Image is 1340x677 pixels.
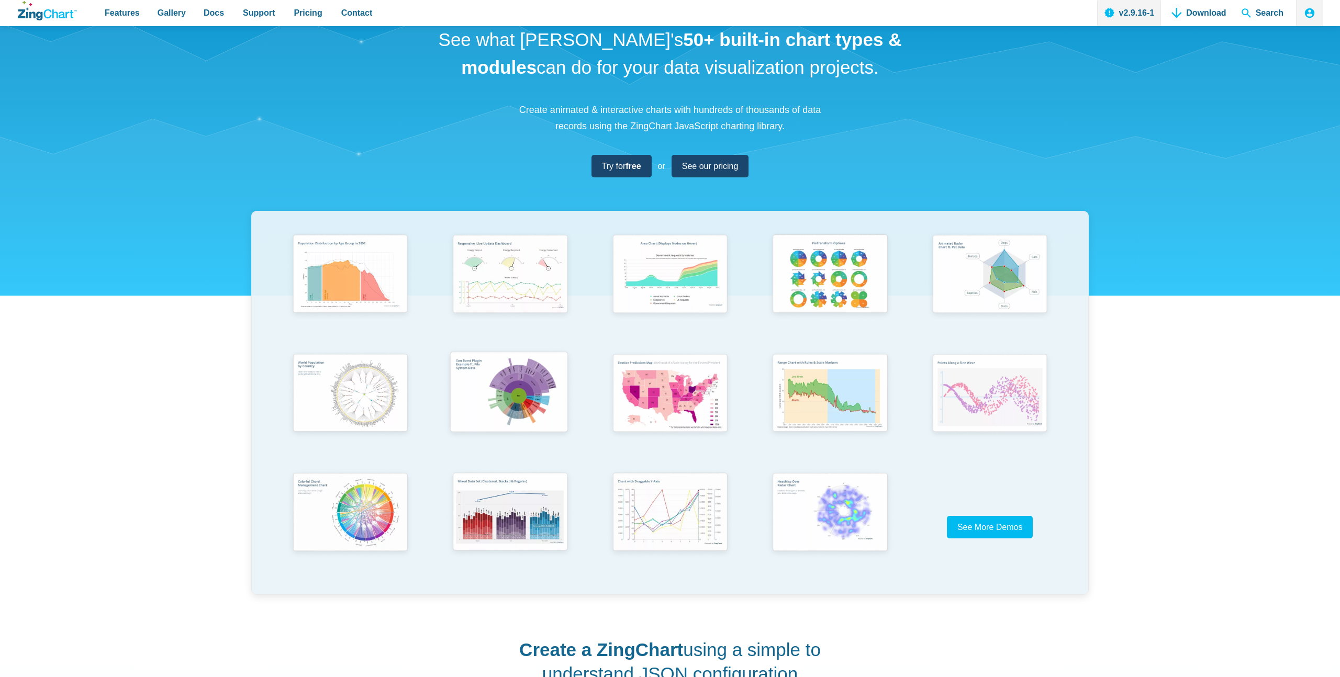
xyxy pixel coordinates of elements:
[926,349,1054,440] img: Points Along a Sine Wave
[270,349,430,468] a: World Population by Country
[672,155,749,177] a: See our pricing
[430,468,590,586] a: Mixed Data Set (Clustered, Stacked, and Regular)
[270,468,430,586] a: Colorful Chord Management Chart
[590,468,750,586] a: Chart with Draggable Y-Axis
[341,6,373,20] span: Contact
[910,349,1070,468] a: Points Along a Sine Wave
[926,230,1054,321] img: Animated Radar Chart ft. Pet Data
[430,230,590,348] a: Responsive Live Update Dashboard
[105,6,140,20] span: Features
[158,6,186,20] span: Gallery
[461,29,901,77] strong: 50+ built-in chart types & modules
[766,349,894,441] img: Range Chart with Rultes & Scale Markers
[519,639,683,660] strong: Create a ZingChart
[910,230,1070,348] a: Animated Radar Chart ft. Pet Data
[590,230,750,348] a: Area Chart (Displays Nodes on Hover)
[434,26,906,81] h1: See what [PERSON_NAME]'s can do for your data visualization projects.
[750,349,910,468] a: Range Chart with Rultes & Scale Markers
[443,346,575,440] img: Sun Burst Plugin Example ft. File System Data
[591,155,652,177] a: Try forfree
[446,468,574,559] img: Mixed Data Set (Clustered, Stacked, and Regular)
[446,230,574,321] img: Responsive Live Update Dashboard
[270,230,430,348] a: Population Distribution by Age Group in 2052
[513,102,827,134] p: Create animated & interactive charts with hundreds of thousands of data records using the ZingCha...
[750,468,910,586] a: Heatmap Over Radar Chart
[602,159,641,173] span: Try for
[606,468,734,559] img: Chart with Draggable Y-Axis
[286,349,414,441] img: World Population by Country
[606,349,734,440] img: Election Predictions Map
[286,230,414,321] img: Population Distribution by Age Group in 2052
[957,523,1023,532] span: See More Demos
[682,159,739,173] span: See our pricing
[606,230,734,321] img: Area Chart (Displays Nodes on Hover)
[658,159,665,173] span: or
[243,6,275,20] span: Support
[590,349,750,468] a: Election Predictions Map
[204,6,224,20] span: Docs
[430,349,590,468] a: Sun Burst Plugin Example ft. File System Data
[18,1,77,20] a: ZingChart Logo. Click to return to the homepage
[947,516,1033,538] a: See More Demos
[750,230,910,348] a: Pie Transform Options
[286,468,414,559] img: Colorful Chord Management Chart
[294,6,322,20] span: Pricing
[626,162,641,171] strong: free
[766,468,894,559] img: Heatmap Over Radar Chart
[766,230,894,321] img: Pie Transform Options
